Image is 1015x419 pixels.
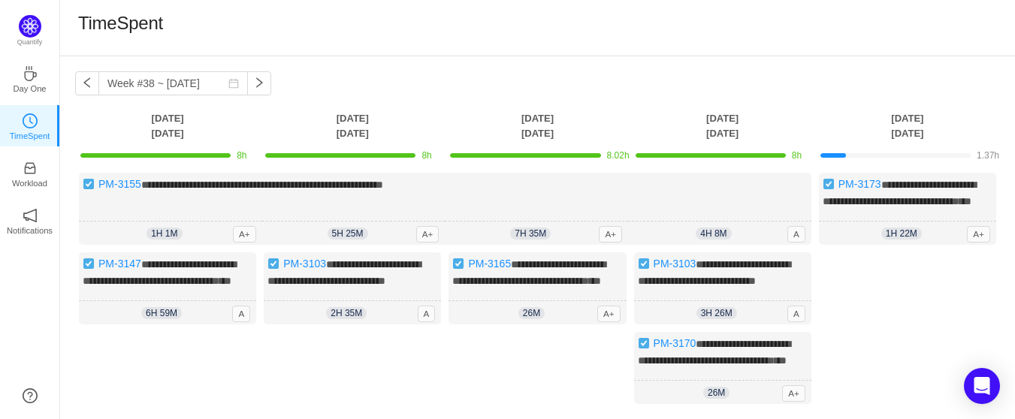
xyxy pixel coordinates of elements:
[283,258,326,270] a: PM-3103
[416,226,440,243] span: A+
[75,110,260,141] th: [DATE] [DATE]
[782,385,805,402] span: A+
[23,71,38,86] a: icon: coffeeDay One
[83,258,95,270] img: 10738
[792,150,802,161] span: 8h
[630,110,815,141] th: [DATE] [DATE]
[654,258,696,270] a: PM-3103
[23,118,38,133] a: icon: clock-circleTimeSpent
[468,258,511,270] a: PM-3165
[326,307,367,319] span: 2h 35m
[23,161,38,176] i: icon: inbox
[654,337,696,349] a: PM-3170
[638,337,650,349] img: 10738
[12,176,47,190] p: Workload
[823,178,835,190] img: 10738
[267,258,279,270] img: 10738
[787,306,805,322] span: A
[98,178,141,190] a: PM-3155
[98,258,141,270] a: PM-3147
[228,78,239,89] i: icon: calendar
[10,129,50,143] p: TimeSpent
[98,71,248,95] input: Select a week
[23,213,38,228] a: icon: notificationNotifications
[23,66,38,81] i: icon: coffee
[75,71,99,95] button: icon: left
[607,150,630,161] span: 8.02h
[13,82,46,95] p: Day One
[638,258,650,270] img: 10738
[147,228,182,240] span: 1h 1m
[421,150,431,161] span: 8h
[237,150,246,161] span: 8h
[696,307,737,319] span: 3h 26m
[232,306,250,322] span: A
[599,226,622,243] span: A+
[78,12,163,35] h1: TimeSpent
[445,110,630,141] th: [DATE] [DATE]
[597,306,621,322] span: A+
[967,226,990,243] span: A+
[452,258,464,270] img: 10738
[19,15,41,38] img: Quantify
[787,226,805,243] span: A
[838,178,881,190] a: PM-3173
[7,224,53,237] p: Notifications
[418,306,436,322] span: A
[881,228,922,240] span: 1h 22m
[141,307,182,319] span: 6h 59m
[510,228,551,240] span: 7h 35m
[964,368,1000,404] div: Open Intercom Messenger
[23,113,38,128] i: icon: clock-circle
[23,165,38,180] a: icon: inboxWorkload
[815,110,1000,141] th: [DATE] [DATE]
[23,388,38,403] a: icon: question-circle
[17,38,43,48] p: Quantify
[233,226,256,243] span: A+
[518,307,545,319] span: 26m
[703,387,730,399] span: 26m
[696,228,731,240] span: 4h 8m
[247,71,271,95] button: icon: right
[977,150,999,161] span: 1.37h
[328,228,368,240] span: 5h 25m
[23,208,38,223] i: icon: notification
[260,110,445,141] th: [DATE] [DATE]
[83,178,95,190] img: 10738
